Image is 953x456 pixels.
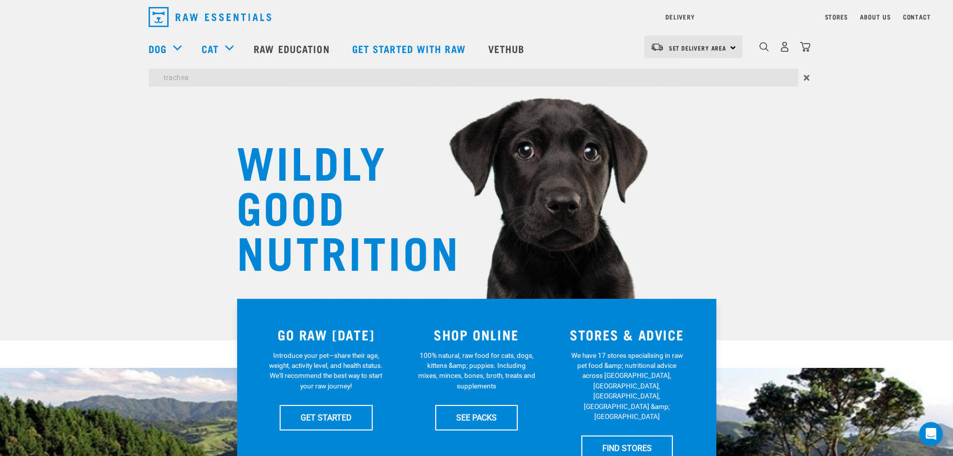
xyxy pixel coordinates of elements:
h1: WILDLY GOOD NUTRITION [237,138,437,273]
p: 100% natural, raw food for cats, dogs, kittens &amp; puppies. Including mixes, minces, bones, bro... [418,350,535,391]
a: Dog [149,41,167,56]
span: Set Delivery Area [669,46,727,50]
img: van-moving.png [650,43,664,52]
a: Vethub [478,29,537,69]
span: × [803,69,810,87]
img: Raw Essentials Logo [149,7,271,27]
a: About Us [860,15,890,19]
nav: dropdown navigation [141,3,813,31]
a: Stores [825,15,848,19]
img: home-icon@2x.png [800,42,810,52]
h3: SHOP ONLINE [407,327,546,342]
iframe: Intercom live chat [919,422,943,446]
a: Cat [202,41,219,56]
img: home-icon-1@2x.png [759,42,769,52]
input: Search... [149,69,798,87]
h3: STORES & ADVICE [558,327,696,342]
a: Get started with Raw [342,29,478,69]
a: Contact [903,15,931,19]
a: SEE PACKS [435,405,518,430]
a: Delivery [665,15,694,19]
a: GET STARTED [280,405,373,430]
p: Introduce your pet—share their age, weight, activity level, and health status. We'll recommend th... [267,350,385,391]
a: Raw Education [244,29,342,69]
img: user.png [779,42,790,52]
h3: GO RAW [DATE] [257,327,396,342]
p: We have 17 stores specialising in raw pet food &amp; nutritional advice across [GEOGRAPHIC_DATA],... [568,350,686,422]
